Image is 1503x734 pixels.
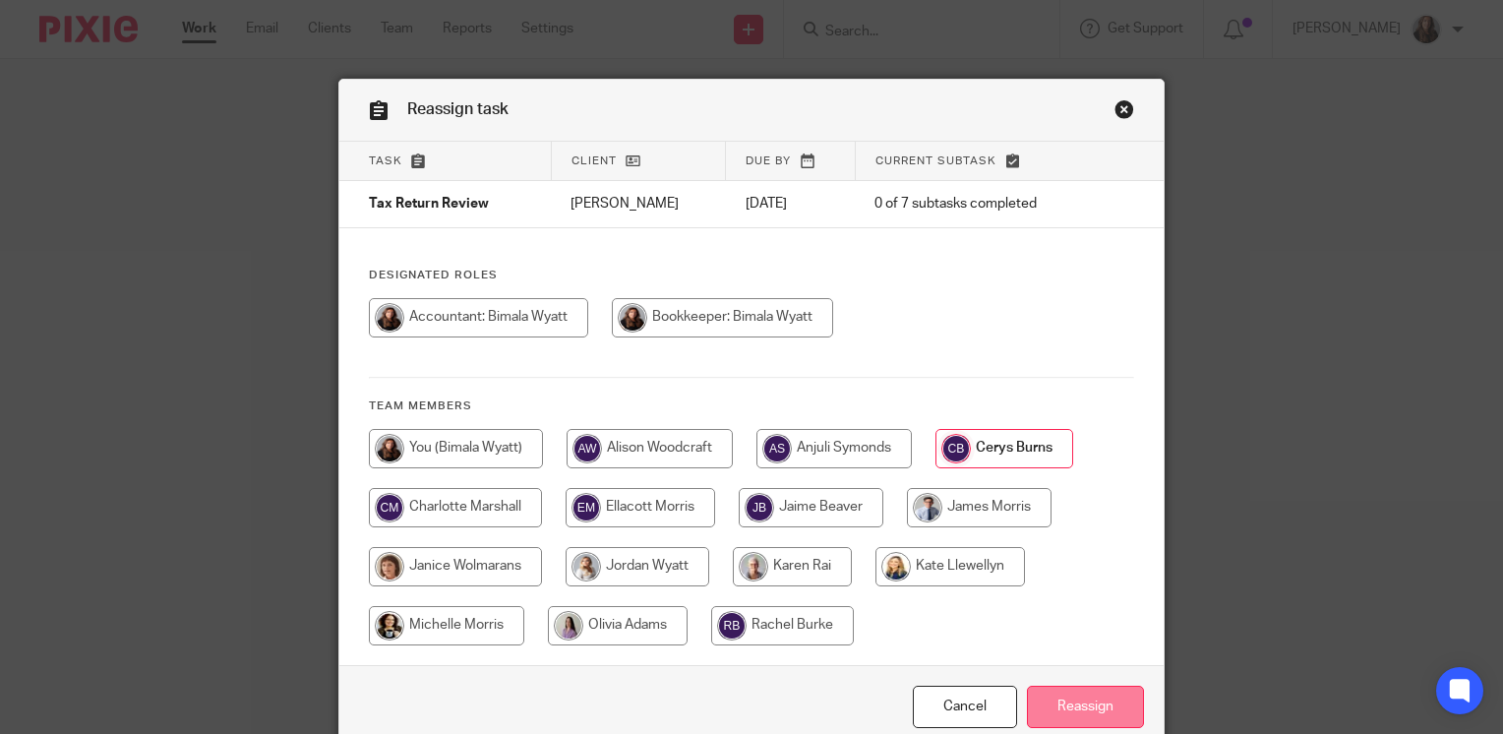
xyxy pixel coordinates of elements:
[746,155,791,166] span: Due by
[369,198,489,212] span: Tax Return Review
[1114,99,1134,126] a: Close this dialog window
[571,194,706,214] p: [PERSON_NAME]
[571,155,617,166] span: Client
[855,181,1094,228] td: 0 of 7 subtasks completed
[369,398,1134,414] h4: Team members
[913,686,1017,728] a: Close this dialog window
[369,155,402,166] span: Task
[407,101,509,117] span: Reassign task
[1027,686,1144,728] input: Reassign
[369,268,1134,283] h4: Designated Roles
[875,155,996,166] span: Current subtask
[746,194,835,214] p: [DATE]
